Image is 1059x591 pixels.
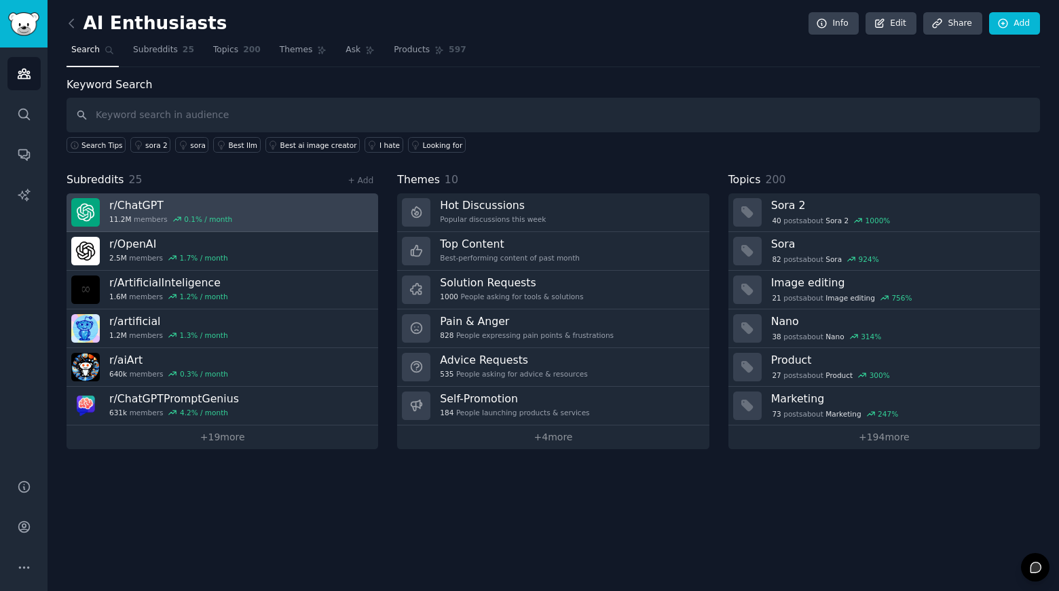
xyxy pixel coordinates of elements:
[408,137,466,153] a: Looking for
[440,275,583,290] h3: Solution Requests
[866,216,891,225] div: 1000 %
[71,353,100,381] img: aiArt
[891,293,912,303] div: 756 %
[397,232,709,271] a: Top ContentBest-performing content of past month
[109,253,228,263] div: members
[728,309,1040,348] a: Nano38postsaboutNano314%
[825,216,849,225] span: Sora 2
[67,172,124,189] span: Subreddits
[870,370,890,380] div: 300 %
[228,140,257,150] div: Best llm
[923,12,982,35] a: Share
[109,292,228,301] div: members
[866,12,916,35] a: Edit
[771,330,882,343] div: post s about
[449,44,466,56] span: 597
[445,173,458,186] span: 10
[8,12,39,36] img: GummySearch logo
[180,253,228,263] div: 1.7 % / month
[772,332,781,341] span: 38
[341,39,379,67] a: Ask
[208,39,265,67] a: Topics200
[71,275,100,304] img: ArtificialInteligence
[765,173,785,186] span: 200
[145,140,168,150] div: sora 2
[440,314,614,328] h3: Pain & Anger
[130,137,170,153] a: sora 2
[440,198,546,212] h3: Hot Discussions
[772,254,781,264] span: 82
[71,237,100,265] img: OpenAI
[109,292,127,301] span: 1.6M
[728,425,1040,449] a: +194more
[109,253,127,263] span: 2.5M
[348,176,373,185] a: + Add
[728,232,1040,271] a: Sora82postsaboutSora924%
[109,330,127,340] span: 1.2M
[825,370,853,380] span: Product
[109,369,127,379] span: 640k
[71,44,100,56] span: Search
[989,12,1040,35] a: Add
[275,39,332,67] a: Themes
[128,39,199,67] a: Subreddits25
[109,214,131,224] span: 11.2M
[243,44,261,56] span: 200
[180,369,228,379] div: 0.3 % / month
[809,12,859,35] a: Info
[771,214,891,227] div: post s about
[440,353,587,367] h3: Advice Requests
[728,271,1040,309] a: Image editing21postsaboutImage editing756%
[109,330,228,340] div: members
[280,44,313,56] span: Themes
[728,348,1040,387] a: Product27postsaboutProduct300%
[109,369,228,379] div: members
[397,348,709,387] a: Advice Requests535People asking for advice & resources
[440,292,583,301] div: People asking for tools & solutions
[67,271,378,309] a: r/ArtificialInteligence1.6Mmembers1.2% / month
[397,193,709,232] a: Hot DiscussionsPopular discussions this week
[825,332,844,341] span: Nano
[213,44,238,56] span: Topics
[67,193,378,232] a: r/ChatGPT11.2Mmembers0.1% / month
[771,408,899,420] div: post s about
[109,198,232,212] h3: r/ ChatGPT
[109,408,239,417] div: members
[772,370,781,380] span: 27
[265,137,360,153] a: Best ai image creator
[771,198,1030,212] h3: Sora 2
[394,44,430,56] span: Products
[109,408,127,417] span: 631k
[771,353,1030,367] h3: Product
[440,408,589,417] div: People launching products & services
[859,254,879,264] div: 924 %
[440,237,580,251] h3: Top Content
[71,314,100,343] img: artificial
[67,387,378,425] a: r/ChatGPTPromptGenius631kmembers4.2% / month
[771,292,914,304] div: post s about
[440,330,453,340] span: 828
[67,13,227,35] h2: AI Enthusiasts
[109,392,239,406] h3: r/ ChatGPTPromptGenius
[440,330,614,340] div: People expressing pain points & frustrations
[379,140,400,150] div: I hate
[397,387,709,425] a: Self-Promotion184People launching products & services
[183,44,194,56] span: 25
[728,387,1040,425] a: Marketing73postsaboutMarketing247%
[772,293,781,303] span: 21
[213,137,260,153] a: Best llm
[129,173,143,186] span: 25
[67,98,1040,132] input: Keyword search in audience
[133,44,178,56] span: Subreddits
[728,172,761,189] span: Topics
[440,292,458,301] span: 1000
[67,425,378,449] a: +19more
[67,309,378,348] a: r/artificial1.2Mmembers1.3% / month
[397,425,709,449] a: +4more
[109,275,228,290] h3: r/ ArtificialInteligence
[772,409,781,419] span: 73
[81,140,123,150] span: Search Tips
[423,140,463,150] div: Looking for
[175,137,208,153] a: sora
[771,392,1030,406] h3: Marketing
